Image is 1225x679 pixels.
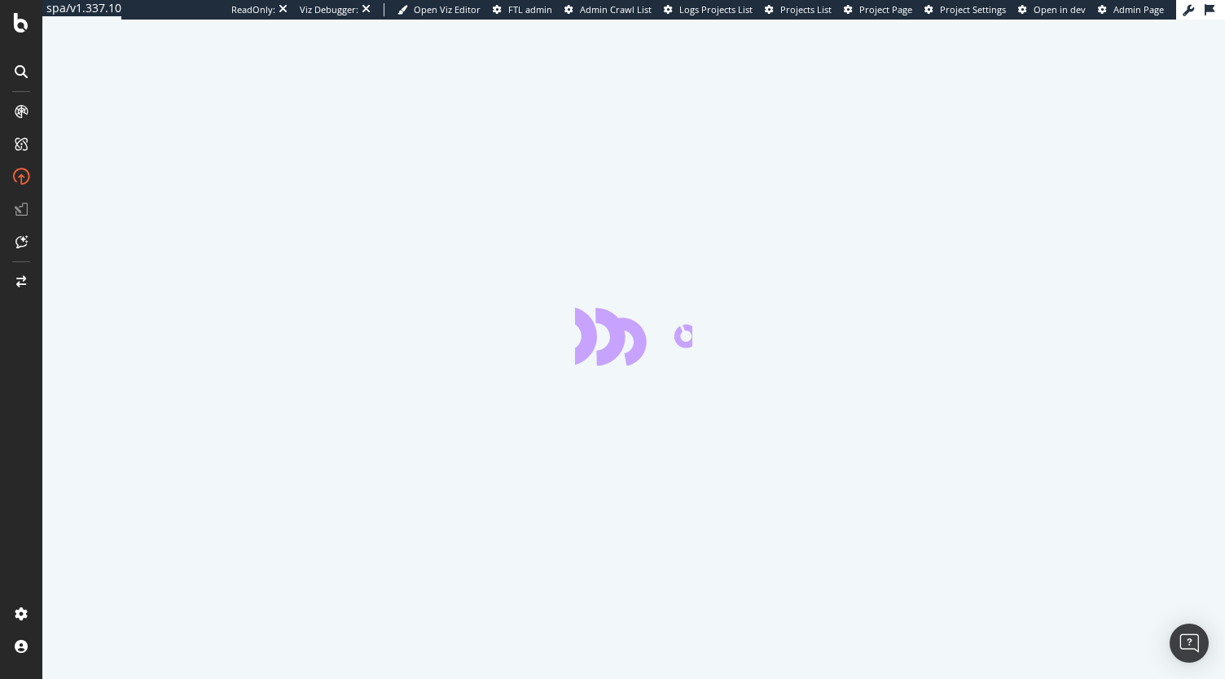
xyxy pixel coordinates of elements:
[580,3,652,15] span: Admin Crawl List
[1113,3,1164,15] span: Admin Page
[765,3,832,16] a: Projects List
[859,3,912,15] span: Project Page
[508,3,552,15] span: FTL admin
[493,3,552,16] a: FTL admin
[397,3,481,16] a: Open Viz Editor
[300,3,358,16] div: Viz Debugger:
[844,3,912,16] a: Project Page
[664,3,753,16] a: Logs Projects List
[780,3,832,15] span: Projects List
[1018,3,1086,16] a: Open in dev
[414,3,481,15] span: Open Viz Editor
[564,3,652,16] a: Admin Crawl List
[575,307,692,366] div: animation
[940,3,1006,15] span: Project Settings
[231,3,275,16] div: ReadOnly:
[924,3,1006,16] a: Project Settings
[1098,3,1164,16] a: Admin Page
[679,3,753,15] span: Logs Projects List
[1170,624,1209,663] div: Open Intercom Messenger
[1034,3,1086,15] span: Open in dev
